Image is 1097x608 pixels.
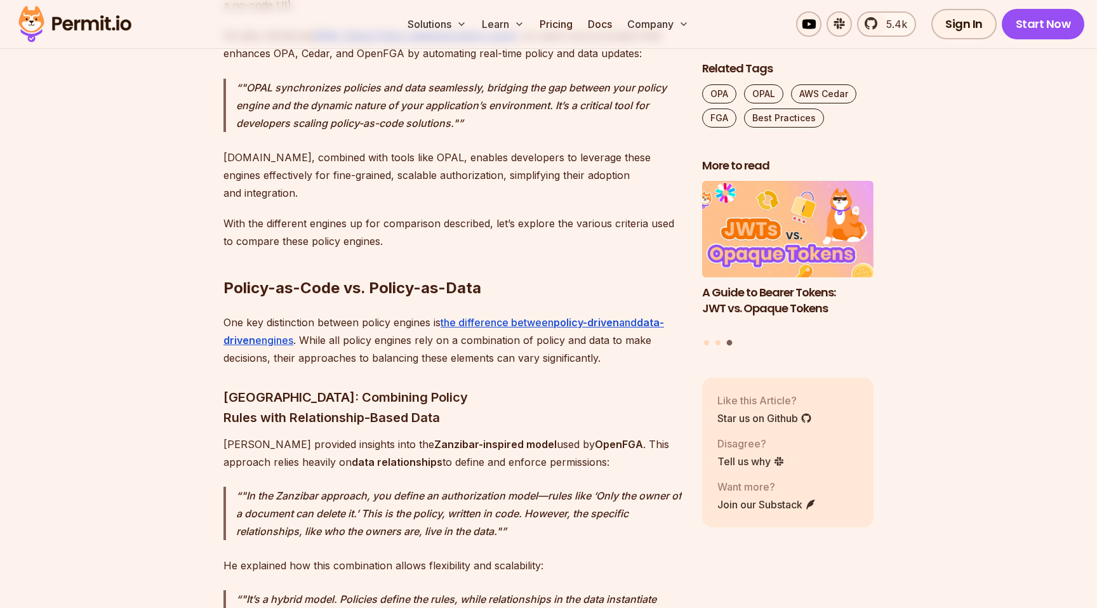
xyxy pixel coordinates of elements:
[583,11,617,37] a: Docs
[702,182,874,278] img: A Guide to Bearer Tokens: JWT vs. Opaque Tokens
[717,497,816,512] a: Join our Substack
[223,435,682,471] p: [PERSON_NAME] provided insights into the used by . This approach relies heavily on to define and ...
[702,182,874,333] li: 3 of 3
[702,109,736,128] a: FGA
[223,314,682,367] p: One key distinction between policy engines is . While all policy engines rely on a combination of...
[744,84,783,103] a: OPAL
[223,557,682,574] p: He explained how this combination allows flexibility and scalability:
[13,3,137,46] img: Permit logo
[223,316,664,347] a: the difference betweenpolicy-drivenanddata-drivenengines
[223,387,682,428] h3: [GEOGRAPHIC_DATA]: Combining Policy Rules with Relationship-Based Data
[726,340,732,346] button: Go to slide 3
[702,84,736,103] a: OPA
[702,182,874,333] a: A Guide to Bearer Tokens: JWT vs. Opaque TokensA Guide to Bearer Tokens: JWT vs. Opaque Tokens
[702,158,874,174] h2: More to read
[535,11,578,37] a: Pricing
[702,61,874,77] h2: Related Tags
[223,149,682,202] p: [DOMAIN_NAME], combined with tools like OPAL, enables developers to leverage these engines effect...
[477,11,529,37] button: Learn
[236,79,682,132] p: "OPAL synchronizes policies and data seamlessly, bridging the gap between your policy engine and ...
[857,11,916,37] a: 5.4k
[1002,9,1085,39] a: Start Now
[717,411,812,426] a: Star us on Github
[236,487,682,540] p: "In the Zanzibar approach, you define an authorization model—rules like ‘Only the owner of a docu...
[702,285,874,317] h3: A Guide to Bearer Tokens: JWT vs. Opaque Tokens
[717,436,785,451] p: Disagree?
[717,479,816,494] p: Want more?
[402,11,472,37] button: Solutions
[791,84,856,103] a: AWS Cedar
[352,456,442,468] strong: data relationships
[704,340,709,345] button: Go to slide 1
[744,109,824,128] a: Best Practices
[931,9,997,39] a: Sign In
[879,17,907,32] span: 5.4k
[717,393,812,408] p: Like this Article?
[717,454,785,469] a: Tell us why
[702,182,874,348] div: Posts
[223,227,682,298] h2: Policy-as-Code vs. Policy-as-Data
[715,340,721,345] button: Go to slide 2
[223,316,664,347] strong: data-driven
[223,215,682,250] p: With the different engines up for comparison described, let’s explore the various criteria used t...
[595,438,643,451] strong: OpenFGA
[434,438,557,451] strong: Zanzibar-inspired model
[622,11,694,37] button: Company
[554,316,619,329] strong: policy-driven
